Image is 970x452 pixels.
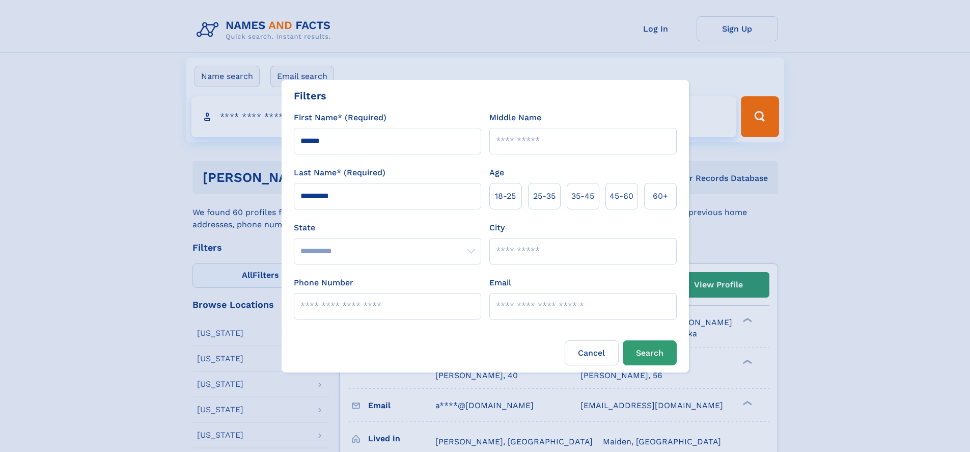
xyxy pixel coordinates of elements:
[489,167,504,179] label: Age
[294,88,326,103] div: Filters
[533,190,556,202] span: 25‑35
[294,222,481,234] label: State
[565,340,619,365] label: Cancel
[489,112,541,124] label: Middle Name
[489,222,505,234] label: City
[294,112,386,124] label: First Name* (Required)
[495,190,516,202] span: 18‑25
[489,277,511,289] label: Email
[294,167,385,179] label: Last Name* (Required)
[294,277,353,289] label: Phone Number
[653,190,668,202] span: 60+
[571,190,594,202] span: 35‑45
[623,340,677,365] button: Search
[609,190,633,202] span: 45‑60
